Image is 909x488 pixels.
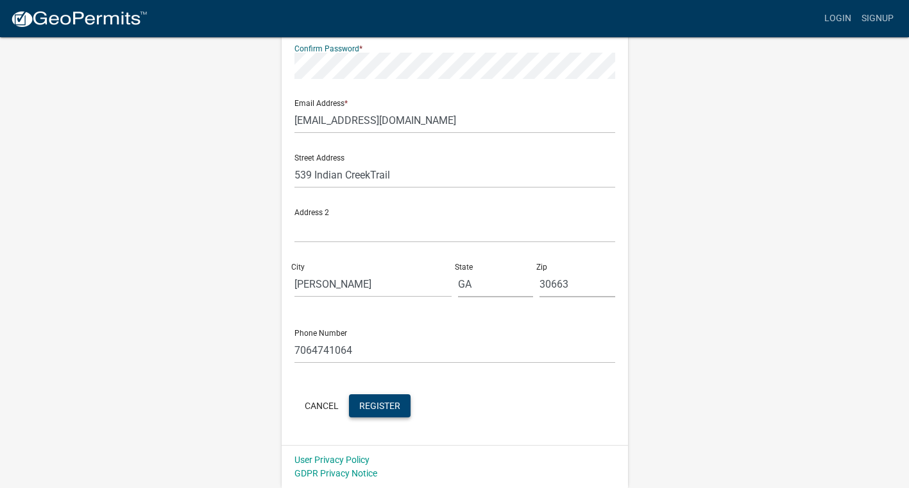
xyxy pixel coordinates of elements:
[294,455,370,465] a: User Privacy Policy
[294,468,377,478] a: GDPR Privacy Notice
[349,394,411,417] button: Register
[819,6,856,31] a: Login
[294,394,349,417] button: Cancel
[856,6,899,31] a: Signup
[359,400,400,410] span: Register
